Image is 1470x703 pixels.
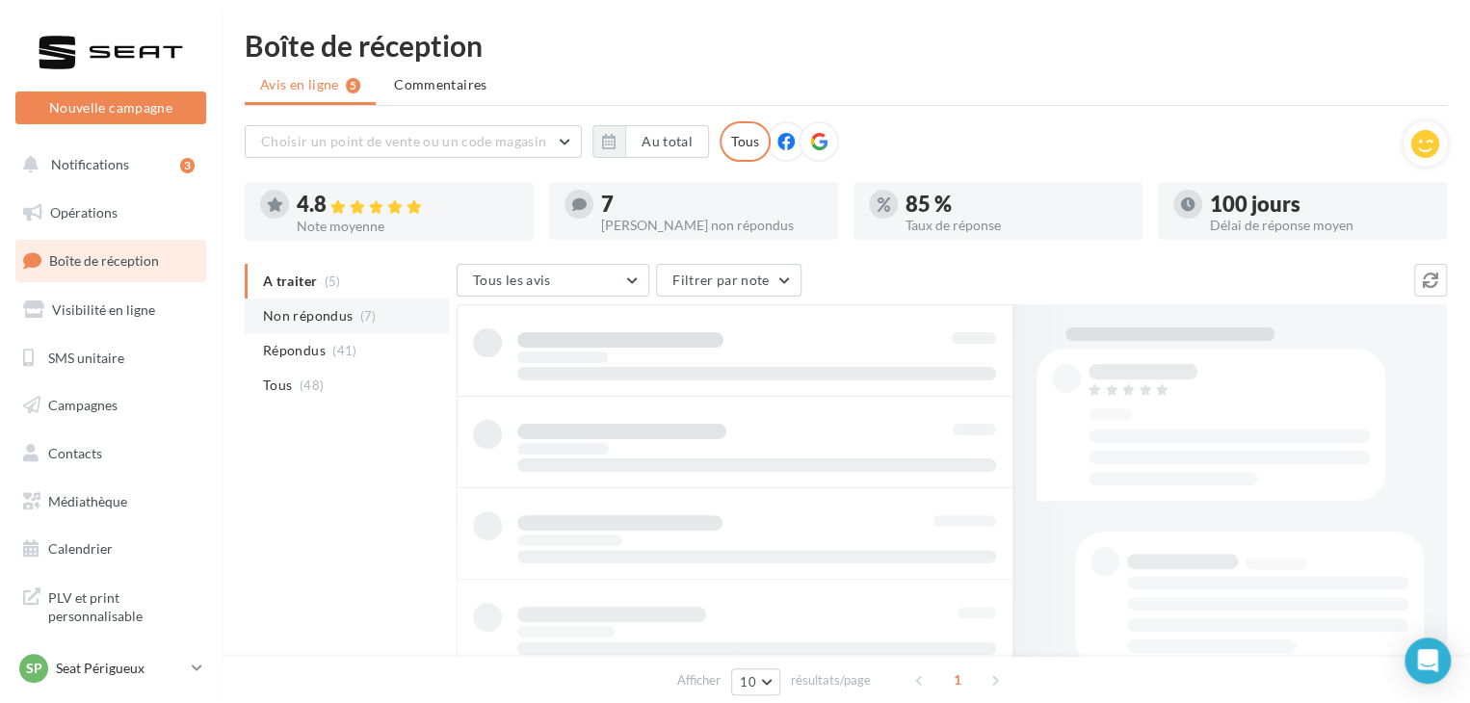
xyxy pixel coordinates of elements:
[1404,638,1451,684] div: Open Intercom Messenger
[263,376,292,395] span: Tous
[601,194,823,215] div: 7
[56,659,184,678] p: Seat Périgueux
[300,378,324,393] span: (48)
[473,272,551,288] span: Tous les avis
[12,482,210,522] a: Médiathèque
[1210,194,1431,215] div: 100 jours
[26,659,42,678] span: SP
[12,338,210,378] a: SMS unitaire
[791,671,871,690] span: résultats/page
[12,577,210,634] a: PLV et print personnalisable
[261,133,546,149] span: Choisir un point de vente ou un code magasin
[12,193,210,233] a: Opérations
[457,264,649,297] button: Tous les avis
[297,220,518,233] div: Note moyenne
[48,445,102,461] span: Contacts
[15,650,206,687] a: SP Seat Périgueux
[332,343,356,358] span: (41)
[906,194,1127,215] div: 85 %
[48,397,118,413] span: Campagnes
[12,290,210,330] a: Visibilité en ligne
[263,306,353,325] span: Non répondus
[12,641,210,698] a: Campagnes DataOnDemand
[263,341,326,360] span: Répondus
[625,125,709,158] button: Au total
[48,349,124,365] span: SMS unitaire
[677,671,721,690] span: Afficher
[245,31,1447,60] div: Boîte de réception
[906,219,1127,232] div: Taux de réponse
[12,240,210,281] a: Boîte de réception
[12,433,210,474] a: Contacts
[50,204,118,221] span: Opérations
[48,649,198,690] span: Campagnes DataOnDemand
[12,144,202,185] button: Notifications 3
[297,194,518,216] div: 4.8
[12,529,210,569] a: Calendrier
[942,664,973,695] span: 1
[731,668,780,695] button: 10
[720,121,771,162] div: Tous
[12,385,210,426] a: Campagnes
[740,674,756,690] span: 10
[592,125,709,158] button: Au total
[51,156,129,172] span: Notifications
[601,219,823,232] div: [PERSON_NAME] non répondus
[52,301,155,318] span: Visibilité en ligne
[656,264,801,297] button: Filtrer par note
[245,125,582,158] button: Choisir un point de vente ou un code magasin
[48,493,127,509] span: Médiathèque
[48,540,113,557] span: Calendrier
[180,158,195,173] div: 3
[1210,219,1431,232] div: Délai de réponse moyen
[394,76,486,92] span: Commentaires
[15,91,206,124] button: Nouvelle campagne
[48,585,198,626] span: PLV et print personnalisable
[360,308,377,324] span: (7)
[49,252,159,269] span: Boîte de réception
